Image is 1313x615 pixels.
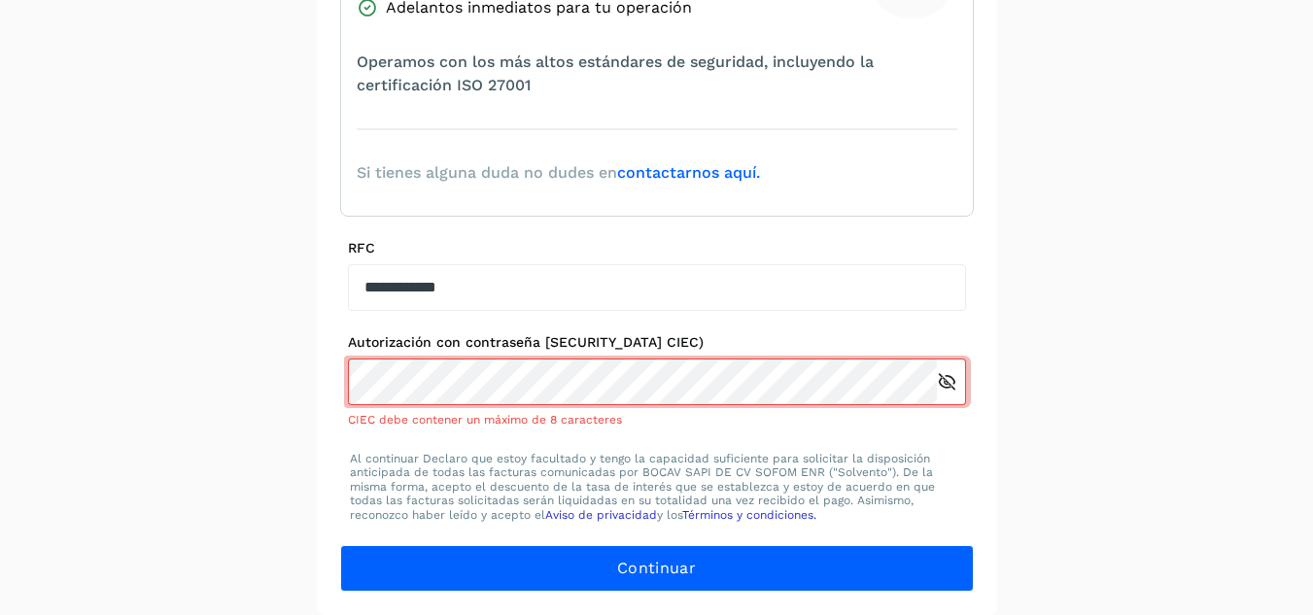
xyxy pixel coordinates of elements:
span: Si tienes alguna duda no dudes en [357,161,760,185]
span: Continuar [617,558,696,579]
label: RFC [348,240,966,256]
button: Continuar [340,545,974,592]
span: CIEC debe contener un máximo de 8 caracteres [348,413,622,427]
p: Al continuar Declaro que estoy facultado y tengo la capacidad suficiente para solicitar la dispos... [350,452,964,522]
label: Autorización con contraseña [SECURITY_DATA] CIEC) [348,334,966,351]
a: contactarnos aquí. [617,163,760,182]
a: Aviso de privacidad [545,508,657,522]
a: Términos y condiciones. [682,508,816,522]
span: Operamos con los más altos estándares de seguridad, incluyendo la certificación ISO 27001 [357,51,957,97]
